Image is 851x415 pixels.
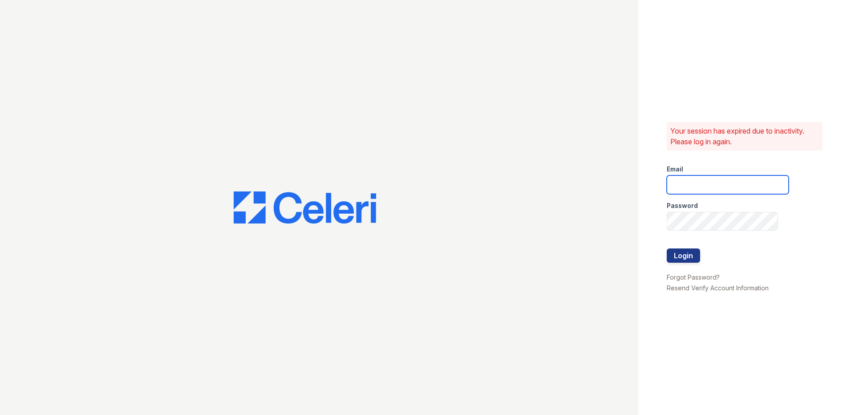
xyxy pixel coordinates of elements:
p: Your session has expired due to inactivity. Please log in again. [670,126,819,147]
label: Email [667,165,683,174]
label: Password [667,201,698,210]
button: Login [667,248,700,263]
a: Forgot Password? [667,273,720,281]
a: Resend Verify Account Information [667,284,769,292]
img: CE_Logo_Blue-a8612792a0a2168367f1c8372b55b34899dd931a85d93a1a3d3e32e68fde9ad4.png [234,191,376,224]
